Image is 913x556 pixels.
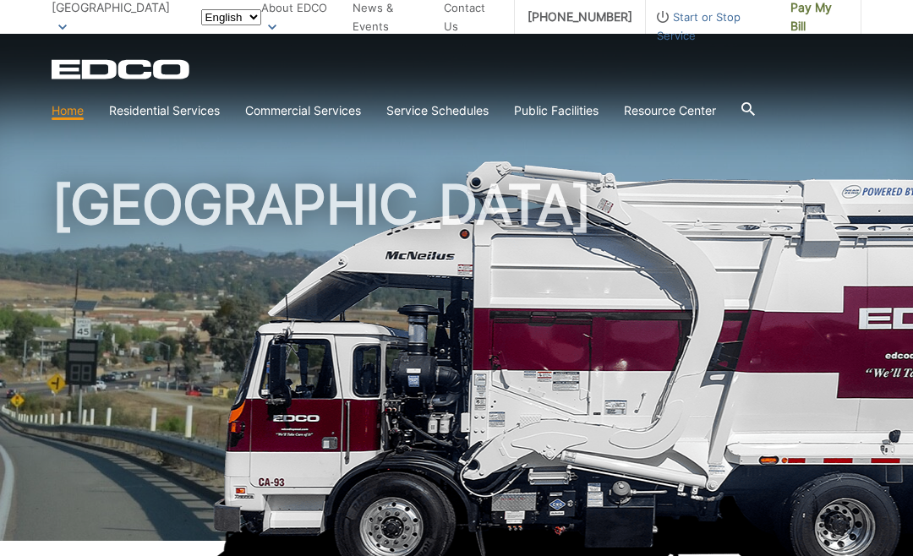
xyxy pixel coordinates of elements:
[52,177,861,548] h1: [GEOGRAPHIC_DATA]
[201,9,261,25] select: Select a language
[386,101,489,120] a: Service Schedules
[52,59,192,79] a: EDCD logo. Return to the homepage.
[624,101,716,120] a: Resource Center
[245,101,361,120] a: Commercial Services
[52,101,84,120] a: Home
[109,101,220,120] a: Residential Services
[514,101,599,120] a: Public Facilities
